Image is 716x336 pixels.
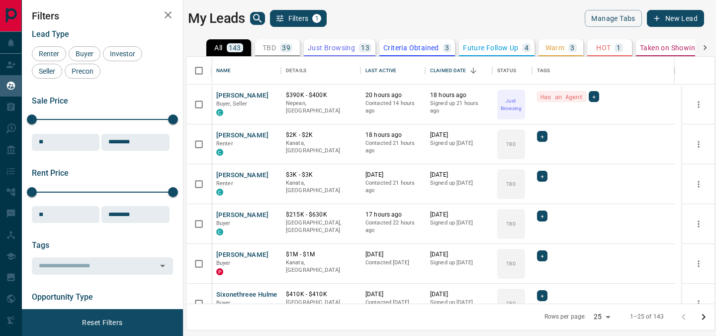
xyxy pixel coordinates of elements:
p: [DATE] [365,250,420,259]
button: Sixonethreee Hulme [216,290,277,300]
span: Renter [216,180,233,187]
p: Contacted 21 hours ago [365,139,420,155]
div: Renter [32,46,66,61]
div: + [537,171,547,182]
span: + [540,251,544,261]
div: Details [286,57,306,85]
span: Opportunity Type [32,292,93,302]
p: Just Browsing [308,44,355,51]
p: HOT [596,44,611,51]
p: Kanata, [GEOGRAPHIC_DATA] [286,259,356,274]
span: + [592,92,596,102]
p: $410K - $410K [286,290,356,299]
p: TBD [506,140,516,148]
p: TBD [506,180,516,188]
p: TBD [506,300,516,307]
p: 18 hours ago [365,131,420,139]
button: [PERSON_NAME] [216,131,268,140]
p: 1 [617,44,621,51]
p: [DATE] [430,250,487,259]
p: [DATE] [365,290,420,299]
p: Contacted [DATE] [365,259,420,267]
span: Buyer [216,300,231,306]
div: Name [216,57,231,85]
p: Contacted 22 hours ago [365,219,420,234]
div: condos.ca [216,189,223,196]
div: Status [497,57,516,85]
div: property.ca [216,268,223,275]
button: [PERSON_NAME] [216,250,268,260]
p: [GEOGRAPHIC_DATA], [GEOGRAPHIC_DATA] [286,299,356,314]
div: Precon [65,64,100,79]
span: + [540,291,544,301]
p: TBD [506,220,516,227]
button: more [691,137,706,152]
div: + [537,250,547,261]
p: 13 [361,44,369,51]
span: 1 [313,15,320,22]
div: + [589,91,599,102]
div: condos.ca [216,228,223,235]
span: Buyer [216,220,231,226]
span: Renter [35,50,63,58]
p: [DATE] [430,171,487,179]
p: [DATE] [430,290,487,299]
p: Signed up [DATE] [430,259,487,267]
span: Has an Agent [540,92,583,102]
span: Rent Price [32,168,69,178]
p: Nepean, [GEOGRAPHIC_DATA] [286,100,356,115]
span: + [540,211,544,221]
p: [DATE] [430,131,487,139]
p: 39 [282,44,290,51]
p: Criteria Obtained [383,44,439,51]
span: Buyer [72,50,97,58]
button: more [691,217,706,231]
span: Tags [32,240,49,250]
p: [DATE] [365,171,420,179]
p: Just Browsing [498,97,524,112]
span: Buyer [216,260,231,266]
span: + [540,171,544,181]
p: 17 hours ago [365,211,420,219]
p: Future Follow Up [463,44,518,51]
div: Seller [32,64,62,79]
button: [PERSON_NAME] [216,171,268,180]
div: condos.ca [216,149,223,156]
p: 20 hours ago [365,91,420,100]
p: $2K - $2K [286,131,356,139]
p: Taken on Showings [640,44,703,51]
button: search button [250,12,265,25]
div: Status [492,57,532,85]
p: [DATE] [430,211,487,219]
button: more [691,256,706,271]
div: Last Active [360,57,425,85]
div: Details [281,57,360,85]
button: Go to next page [694,307,714,327]
div: Claimed Date [425,57,492,85]
p: Warm [545,44,565,51]
p: Contacted 14 hours ago [365,100,420,115]
button: Open [156,259,170,273]
span: Lead Type [32,29,69,39]
div: + [537,290,547,301]
button: Sort [466,64,480,78]
button: Reset Filters [76,314,129,331]
span: Renter [216,140,233,147]
p: Kanata, [GEOGRAPHIC_DATA] [286,139,356,155]
button: more [691,296,706,311]
div: + [537,211,547,222]
p: TBD [263,44,276,51]
div: Last Active [365,57,396,85]
div: Name [211,57,281,85]
p: Signed up [DATE] [430,219,487,227]
button: Filters1 [270,10,327,27]
button: [PERSON_NAME] [216,211,268,220]
div: Claimed Date [430,57,466,85]
p: $3K - $3K [286,171,356,179]
p: 1–25 of 143 [630,313,664,321]
span: Seller [35,67,59,75]
div: Tags [537,57,550,85]
div: Buyer [69,46,100,61]
div: 25 [590,310,614,324]
span: Investor [106,50,139,58]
